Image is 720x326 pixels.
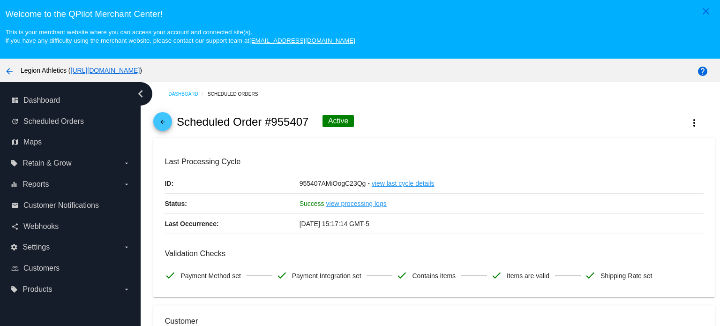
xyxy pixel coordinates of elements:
span: Scheduled Orders [23,117,84,126]
a: [EMAIL_ADDRESS][DOMAIN_NAME] [249,37,355,44]
h3: Welcome to the QPilot Merchant Center! [5,9,714,19]
span: Payment Method set [180,266,240,286]
i: chevron_left [133,86,148,101]
span: Success [300,200,324,207]
a: people_outline Customers [11,261,130,276]
i: share [11,223,19,230]
p: Last Occurrence: [165,214,299,234]
span: Payment Integration set [292,266,361,286]
div: Active [322,115,354,127]
a: email Customer Notifications [11,198,130,213]
a: view processing logs [326,194,387,213]
span: Retain & Grow [22,159,71,167]
i: dashboard [11,97,19,104]
span: Customers [23,264,60,273]
h3: Last Processing Cycle [165,157,703,166]
i: update [11,118,19,125]
mat-icon: close [700,6,712,17]
a: map Maps [11,135,130,150]
span: 955407AMiOogC23Qg - [300,180,370,187]
i: local_offer [10,286,18,293]
span: Shipping Rate set [600,266,652,286]
mat-icon: check [396,270,407,281]
span: Contains items [412,266,456,286]
small: This is your merchant website where you can access your account and connected site(s). If you hav... [5,29,355,44]
span: Settings [22,243,50,251]
span: Customer Notifications [23,201,99,210]
i: people_outline [11,265,19,272]
i: email [11,202,19,209]
mat-icon: arrow_back [157,119,168,130]
mat-icon: check [585,270,596,281]
a: share Webhooks [11,219,130,234]
i: arrow_drop_down [123,181,130,188]
span: Reports [22,180,49,189]
h3: Validation Checks [165,249,703,258]
mat-icon: check [165,270,176,281]
a: [URL][DOMAIN_NAME] [71,67,140,74]
a: update Scheduled Orders [11,114,130,129]
span: Webhooks [23,222,59,231]
mat-icon: help [697,66,708,77]
mat-icon: arrow_back [4,66,15,77]
p: ID: [165,174,299,193]
span: [DATE] 15:17:14 GMT-5 [300,220,369,227]
a: Scheduled Orders [208,87,266,101]
i: map [11,138,19,146]
span: Products [22,285,52,294]
a: Dashboard [168,87,208,101]
span: Items are valid [507,266,549,286]
i: arrow_drop_down [123,286,130,293]
p: Status: [165,194,299,213]
a: dashboard Dashboard [11,93,130,108]
a: view last cycle details [372,174,435,193]
mat-icon: check [276,270,287,281]
mat-icon: more_vert [689,117,700,129]
h3: Customer [165,317,703,326]
span: Legion Athletics ( ) [21,67,142,74]
i: settings [10,243,18,251]
span: Dashboard [23,96,60,105]
span: Maps [23,138,42,146]
i: arrow_drop_down [123,243,130,251]
i: local_offer [10,159,18,167]
i: equalizer [10,181,18,188]
i: arrow_drop_down [123,159,130,167]
mat-icon: check [491,270,502,281]
h2: Scheduled Order #955407 [177,115,309,129]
